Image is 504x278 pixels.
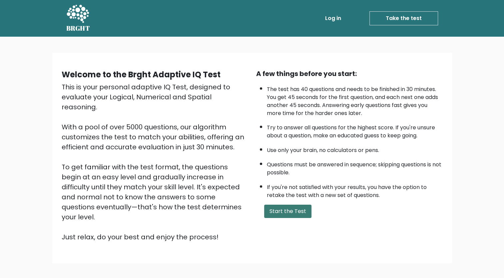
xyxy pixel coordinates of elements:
[267,180,443,199] li: If you're not satisfied with your results, you have the option to retake the test with a new set ...
[264,205,311,218] button: Start the Test
[369,11,438,25] a: Take the test
[267,120,443,140] li: Try to answer all questions for the highest score. If you're unsure about a question, make an edu...
[267,157,443,177] li: Questions must be answered in sequence; skipping questions is not possible.
[267,82,443,117] li: The test has 40 questions and needs to be finished in 30 minutes. You get 45 seconds for the firs...
[256,69,443,79] div: A few things before you start:
[62,82,248,242] div: This is your personal adaptive IQ Test, designed to evaluate your Logical, Numerical and Spatial ...
[66,3,90,34] a: BRGHT
[62,69,221,80] b: Welcome to the Brght Adaptive IQ Test
[322,12,344,25] a: Log in
[267,143,443,154] li: Use only your brain, no calculators or pens.
[66,24,90,32] h5: BRGHT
